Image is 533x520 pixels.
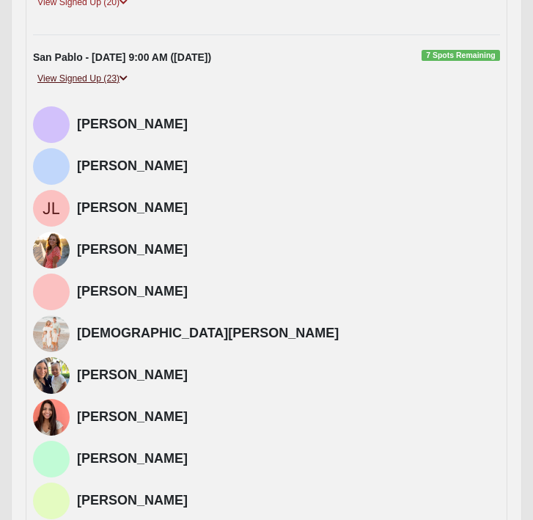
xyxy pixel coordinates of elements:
[77,493,500,509] h4: [PERSON_NAME]
[77,367,500,384] h4: [PERSON_NAME]
[33,71,132,87] a: View Signed Up (23)
[77,451,500,467] h4: [PERSON_NAME]
[33,106,70,143] img: Marcy Taylor
[422,50,500,62] span: 7 Spots Remaining
[33,274,70,310] img: Evan Dromgoole
[77,409,500,425] h4: [PERSON_NAME]
[77,158,500,175] h4: [PERSON_NAME]
[77,200,500,216] h4: [PERSON_NAME]
[77,242,500,258] h4: [PERSON_NAME]
[33,232,70,268] img: Tallia Kampfe
[77,117,500,133] h4: [PERSON_NAME]
[33,441,70,477] img: Rhonda Frostrom
[77,284,500,300] h4: [PERSON_NAME]
[33,190,70,227] img: Julia LaRue
[33,315,70,352] img: Kristen Wood
[33,399,70,436] img: Heather Walls
[77,326,500,342] h4: [DEMOGRAPHIC_DATA][PERSON_NAME]
[33,483,70,519] img: Claudia Figueiredo
[33,357,70,394] img: Ashley Smith
[33,51,211,63] strong: San Pablo - [DATE] 9:00 AM ([DATE])
[33,148,70,185] img: Aaron Mobley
